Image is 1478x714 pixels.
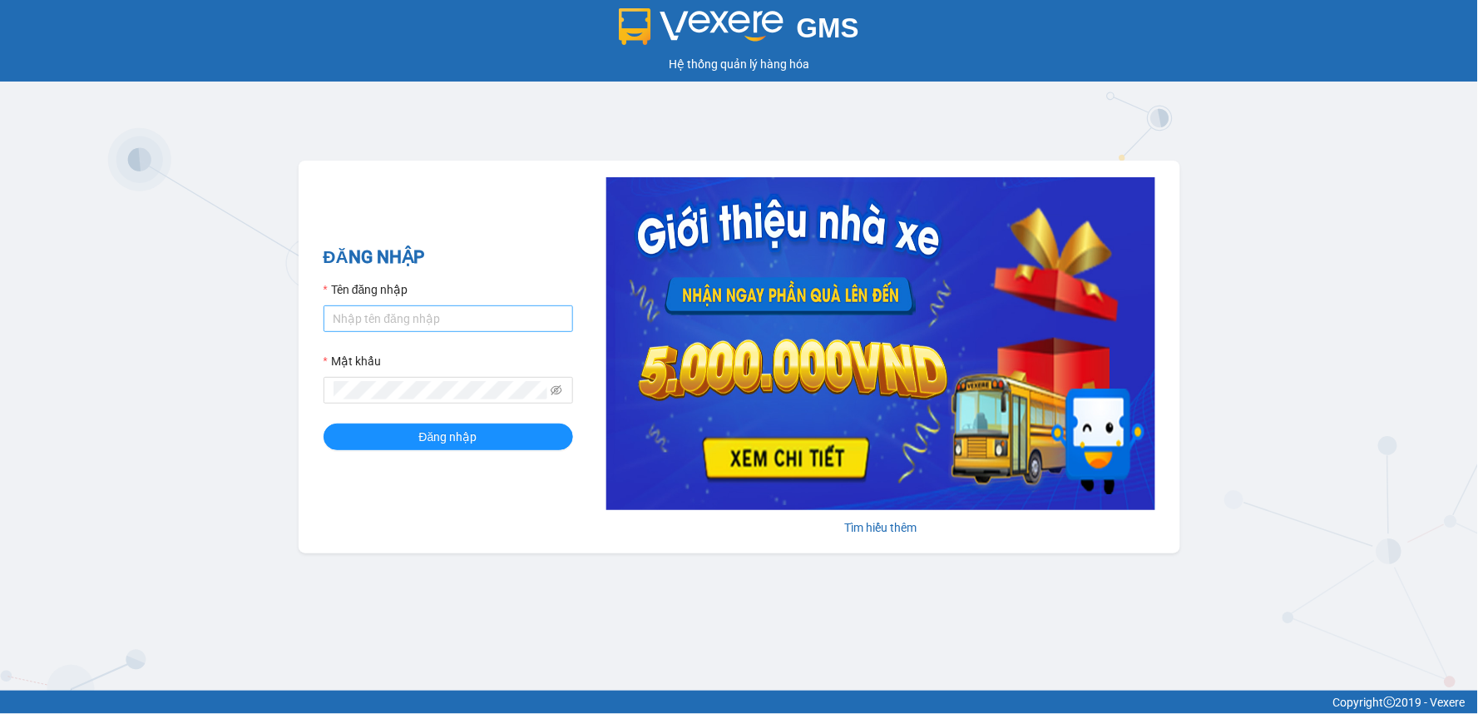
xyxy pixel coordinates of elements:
[419,428,477,446] span: Đăng nhập
[606,518,1155,537] div: Tìm hiểu thêm
[324,244,573,271] h2: ĐĂNG NHẬP
[606,177,1155,510] img: banner-0
[797,12,859,43] span: GMS
[551,384,562,396] span: eye-invisible
[324,352,381,370] label: Mật khẩu
[1384,697,1396,708] span: copyright
[4,55,1474,73] div: Hệ thống quản lý hàng hóa
[324,305,573,332] input: Tên đăng nhập
[324,424,573,450] button: Đăng nhập
[12,693,1466,712] div: Copyright 2019 - Vexere
[619,8,783,45] img: logo 2
[334,381,548,399] input: Mật khẩu
[324,280,408,299] label: Tên đăng nhập
[619,25,859,38] a: GMS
